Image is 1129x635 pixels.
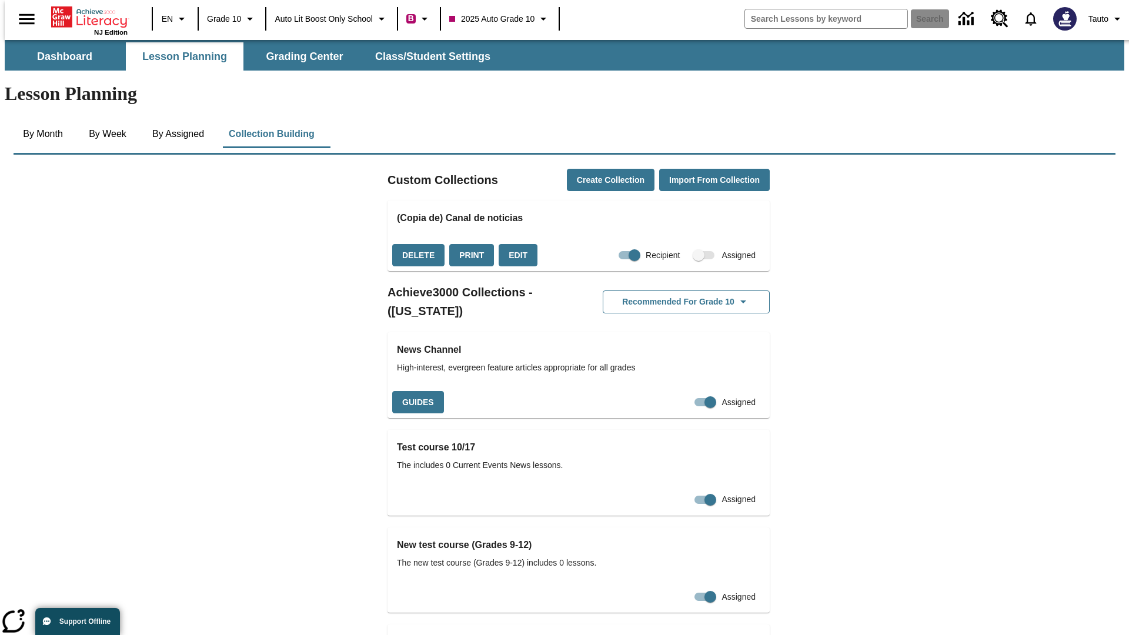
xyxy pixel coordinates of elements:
input: search field [745,9,907,28]
span: Grade 10 [207,13,241,25]
h2: Achieve3000 Collections - ([US_STATE]) [388,283,579,320]
button: Profile/Settings [1084,8,1129,29]
button: Create Collection [567,169,654,192]
h3: New test course (Grades 9-12) [397,537,760,553]
span: NJ Edition [94,29,128,36]
span: Auto Lit Boost only School [275,13,373,25]
div: Home [51,4,128,36]
button: Import from Collection [659,169,770,192]
button: Lesson Planning [126,42,243,71]
span: 2025 Auto Grade 10 [449,13,535,25]
button: Guides [392,391,444,414]
button: Grade: Grade 10, Select a grade [202,8,262,29]
button: Delete [392,244,445,267]
button: Select a new avatar [1046,4,1084,34]
span: Recipient [646,249,680,262]
span: High-interest, evergreen feature articles appropriate for all grades [397,362,760,374]
button: Class/Student Settings [366,42,500,71]
a: Data Center [951,3,984,35]
span: Support Offline [59,617,111,626]
button: Class: 2025 Auto Grade 10, Select your class [445,8,555,29]
span: B [408,11,414,26]
h3: Test course 10/17 [397,439,760,456]
button: Support Offline [35,608,120,635]
button: Language: EN, Select a language [156,8,194,29]
span: The includes 0 Current Events News lessons. [397,459,760,472]
button: Collection Building [219,120,324,148]
button: Boost Class color is violet red. Change class color [402,8,436,29]
span: Assigned [722,493,756,506]
div: SubNavbar [5,42,501,71]
span: Assigned [722,249,756,262]
a: Resource Center, Will open in new tab [984,3,1016,35]
span: Tauto [1088,13,1108,25]
img: Avatar [1053,7,1077,31]
button: Recommended for Grade 10 [603,290,770,313]
div: SubNavbar [5,40,1124,71]
span: EN [162,13,173,25]
button: By Month [14,120,72,148]
button: Grading Center [246,42,363,71]
h3: News Channel [397,342,760,358]
span: Assigned [722,591,756,603]
button: By Week [78,120,137,148]
button: Dashboard [6,42,123,71]
h2: Custom Collections [388,171,498,189]
button: Print, will open in a new window [449,244,494,267]
span: Assigned [722,396,756,409]
h1: Lesson Planning [5,83,1124,105]
a: Home [51,5,128,29]
button: Edit [499,244,537,267]
button: By Assigned [143,120,213,148]
span: The new test course (Grades 9-12) includes 0 lessons. [397,557,760,569]
a: Notifications [1016,4,1046,34]
button: School: Auto Lit Boost only School, Select your school [270,8,393,29]
h3: (Copia de) Canal de noticias [397,210,760,226]
button: Open side menu [9,2,44,36]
